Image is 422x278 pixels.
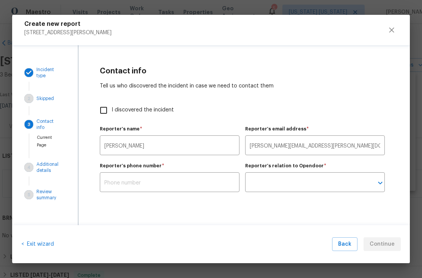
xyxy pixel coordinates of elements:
[36,95,54,102] p: Skipped
[100,82,389,90] p: Tell us who discovered the incident in case we need to contact them
[36,189,57,201] p: Review summary
[24,21,112,27] h5: Create new report
[245,137,385,155] input: Email address
[112,106,174,114] span: I discovered the incident
[21,237,54,251] div: <
[332,237,357,251] button: Back
[338,240,351,249] span: Back
[100,174,239,192] input: Phone number
[21,64,60,82] button: Incident type
[24,27,112,35] p: [STREET_ADDRESS][PERSON_NAME]
[100,164,243,168] label: Reporter's phone number
[28,193,30,197] text: 5
[36,118,57,130] p: Contact info
[28,97,30,101] text: 2
[383,21,401,39] button: close
[245,164,389,168] label: Reporter's relation to Opendoor
[28,122,30,127] text: 3
[100,137,239,155] input: Full name
[375,178,386,188] button: Open
[100,127,243,131] label: Reporter's name
[24,241,54,247] span: Exit wizard
[21,115,60,133] button: Contact info
[21,186,60,204] button: Review summary
[36,67,57,79] p: Incident type
[36,161,58,173] p: Additional details
[21,91,60,106] button: Skipped
[100,67,389,76] h4: Contact info
[21,158,60,176] button: Additional details
[37,135,52,147] span: Current Page
[28,165,30,170] text: 4
[245,127,389,131] label: Reporter's email address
